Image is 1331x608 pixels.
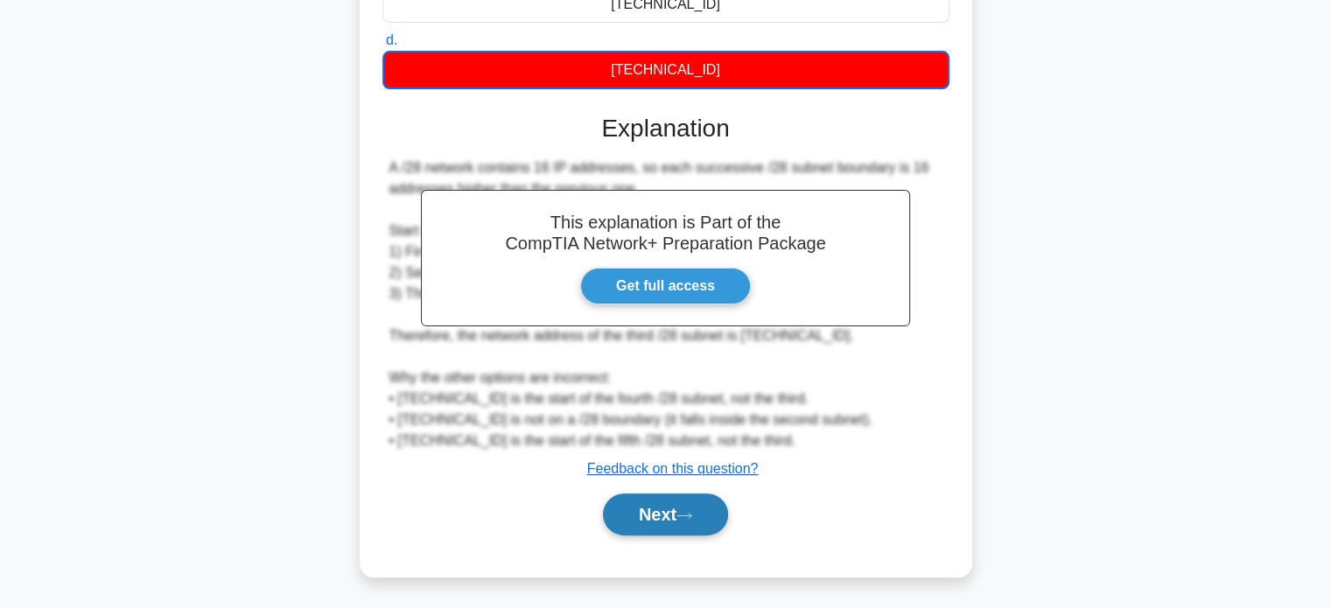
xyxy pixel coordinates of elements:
a: Feedback on this question? [587,461,759,476]
button: Next [603,493,728,535]
a: Get full access [580,268,751,304]
div: [TECHNICAL_ID] [382,51,949,89]
h3: Explanation [393,114,939,143]
div: A /28 network contains 16 IP addresses, so each successive /28 subnet boundary is 16 addresses hi... [389,157,942,451]
span: d. [386,32,397,47]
